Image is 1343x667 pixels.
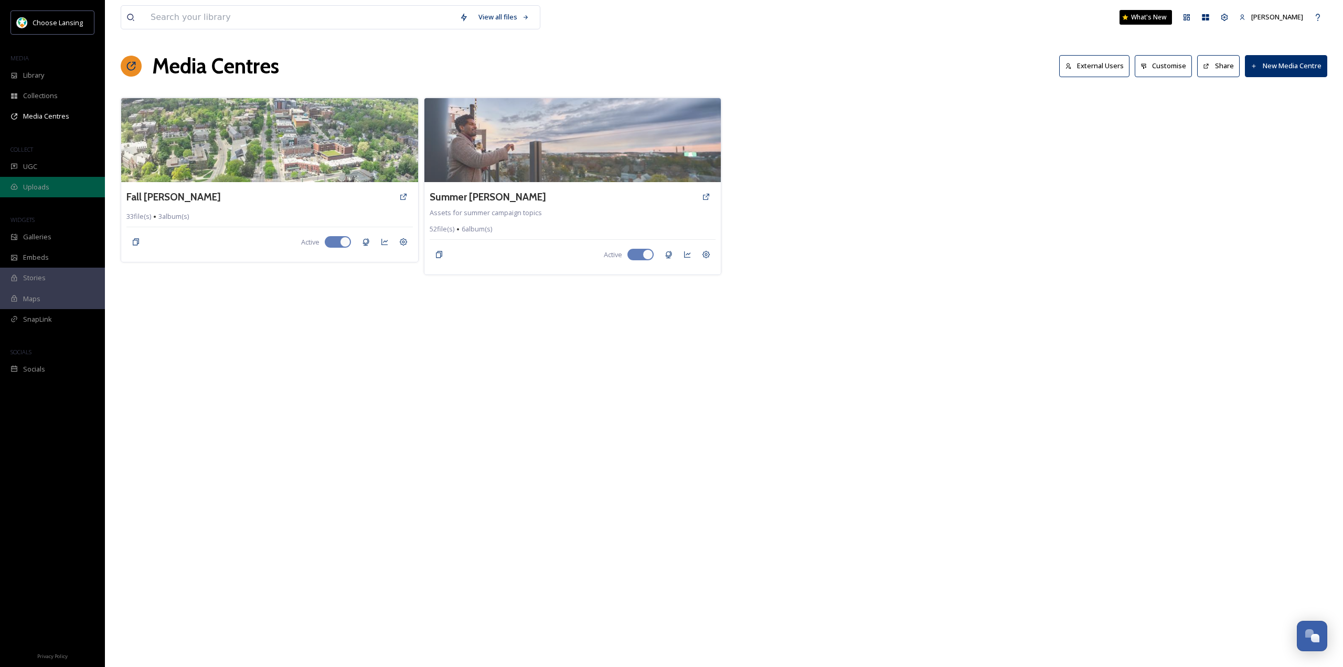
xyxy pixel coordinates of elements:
[473,7,535,27] a: View all files
[10,348,31,356] span: SOCIALS
[430,224,454,234] span: 52 file(s)
[121,98,418,182] img: 04e92a85-897c-42a6-84e0-c595abd552a1.jpg
[430,189,546,205] a: Summer [PERSON_NAME]
[126,211,151,221] span: 33 file(s)
[1234,7,1308,27] a: [PERSON_NAME]
[1245,55,1327,77] button: New Media Centre
[462,224,492,234] span: 6 album(s)
[1135,55,1198,77] a: Customise
[23,182,49,192] span: Uploads
[23,314,52,324] span: SnapLink
[158,211,189,221] span: 3 album(s)
[126,189,221,205] a: Fall [PERSON_NAME]
[23,91,58,101] span: Collections
[10,145,33,153] span: COLLECT
[37,653,68,660] span: Privacy Policy
[23,364,45,374] span: Socials
[152,50,279,82] h1: Media Centres
[37,649,68,662] a: Privacy Policy
[430,208,542,217] span: Assets for summer campaign topics
[1135,55,1192,77] button: Customise
[23,294,40,304] span: Maps
[23,232,51,242] span: Galleries
[424,98,721,182] img: fbbd32c9-803b-46c9-9832-72598c435d54.jpg
[23,70,44,80] span: Library
[1120,10,1172,25] a: What's New
[1059,55,1129,77] button: External Users
[1197,55,1240,77] button: Share
[1059,55,1135,77] a: External Users
[33,18,83,27] span: Choose Lansing
[10,54,29,62] span: MEDIA
[23,252,49,262] span: Embeds
[1297,621,1327,651] button: Open Chat
[23,162,37,172] span: UGC
[1251,12,1303,22] span: [PERSON_NAME]
[23,273,46,283] span: Stories
[145,6,454,29] input: Search your library
[10,216,35,224] span: WIDGETS
[17,17,27,28] img: logo.jpeg
[301,237,319,247] span: Active
[604,250,622,260] span: Active
[23,111,69,121] span: Media Centres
